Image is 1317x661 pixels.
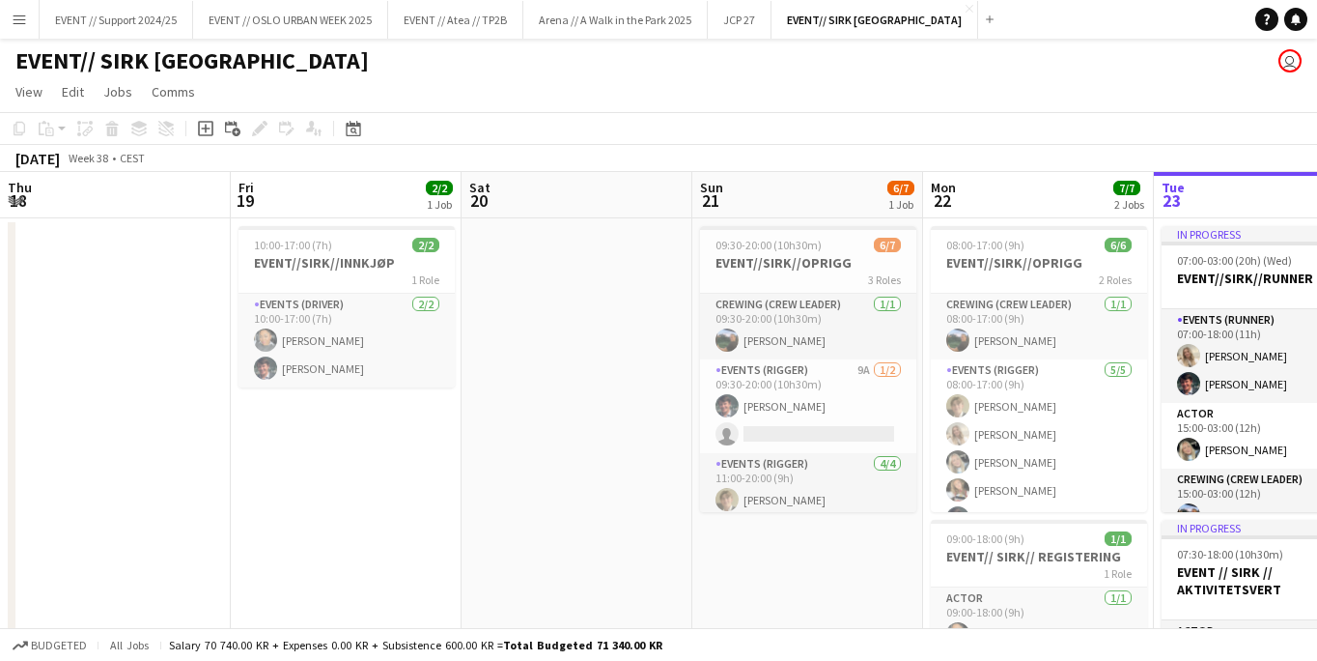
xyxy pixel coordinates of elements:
[931,520,1147,653] app-job-card: 09:00-18:00 (9h)1/1EVENT// SIRK// REGISTERING1 RoleActor1/109:00-18:00 (9h)[PERSON_NAME]
[15,149,60,168] div: [DATE]
[238,254,455,272] h3: EVENT//SIRK//INNKJØP
[700,294,916,359] app-card-role: Crewing (Crew Leader)1/109:30-20:00 (10h30m)[PERSON_NAME]
[1177,253,1292,268] span: 07:00-03:00 (20h) (Wed)
[931,588,1147,653] app-card-role: Actor1/109:00-18:00 (9h)[PERSON_NAME]
[931,548,1147,565] h3: EVENT// SIRK// REGISTERING
[412,238,439,252] span: 2/2
[15,83,42,101] span: View
[931,254,1147,272] h3: EVENT//SIRK//OPRIGG
[1105,532,1132,546] span: 1/1
[426,181,453,195] span: 2/2
[5,189,32,212] span: 18
[106,638,153,652] span: All jobs
[411,273,439,287] span: 1 Role
[152,83,195,101] span: Comms
[700,453,916,603] app-card-role: Events (Rigger)4/411:00-20:00 (9h)[PERSON_NAME]
[887,181,914,195] span: 6/7
[946,238,1024,252] span: 08:00-17:00 (9h)
[62,83,84,101] span: Edit
[388,1,523,39] button: EVENT // Atea // TP2B
[888,197,913,212] div: 1 Job
[1105,238,1132,252] span: 6/6
[64,151,112,165] span: Week 38
[120,151,145,165] div: CEST
[868,273,901,287] span: 3 Roles
[931,359,1147,537] app-card-role: Events (Rigger)5/508:00-17:00 (9h)[PERSON_NAME][PERSON_NAME][PERSON_NAME][PERSON_NAME][PERSON_NAME]
[96,79,140,104] a: Jobs
[169,638,662,652] div: Salary 70 740.00 KR + Expenses 0.00 KR + Subsistence 600.00 KR =
[8,179,32,196] span: Thu
[928,189,956,212] span: 22
[708,1,771,39] button: JCP 27
[503,638,662,652] span: Total Budgeted 71 340.00 KR
[700,254,916,272] h3: EVENT//SIRK//OPRIGG
[8,79,50,104] a: View
[1114,197,1144,212] div: 2 Jobs
[469,179,490,196] span: Sat
[54,79,92,104] a: Edit
[15,46,369,75] h1: EVENT// SIRK [GEOGRAPHIC_DATA]
[1177,547,1283,561] span: 07:30-18:00 (10h30m)
[700,226,916,512] app-job-card: 09:30-20:00 (10h30m)6/7EVENT//SIRK//OPRIGG3 RolesCrewing (Crew Leader)1/109:30-20:00 (10h30m)[PER...
[238,179,254,196] span: Fri
[874,238,901,252] span: 6/7
[700,359,916,453] app-card-role: Events (Rigger)9A1/209:30-20:00 (10h30m)[PERSON_NAME]
[931,294,1147,359] app-card-role: Crewing (Crew Leader)1/108:00-17:00 (9h)[PERSON_NAME]
[40,1,193,39] button: EVENT // Support 2024/25
[523,1,708,39] button: Arena // A Walk in the Park 2025
[1159,189,1185,212] span: 23
[1104,566,1132,581] span: 1 Role
[10,635,90,656] button: Budgeted
[144,79,203,104] a: Comms
[254,238,332,252] span: 10:00-17:00 (7h)
[238,294,455,388] app-card-role: Events (Driver)2/210:00-17:00 (7h)[PERSON_NAME][PERSON_NAME]
[236,189,254,212] span: 19
[1278,49,1302,72] app-user-avatar: Jenny Marie Ragnhild Andersen
[238,226,455,388] app-job-card: 10:00-17:00 (7h)2/2EVENT//SIRK//INNKJØP1 RoleEvents (Driver)2/210:00-17:00 (7h)[PERSON_NAME][PERS...
[31,639,87,652] span: Budgeted
[697,189,723,212] span: 21
[700,179,723,196] span: Sun
[771,1,978,39] button: EVENT// SIRK [GEOGRAPHIC_DATA]
[931,179,956,196] span: Mon
[193,1,388,39] button: EVENT // OSLO URBAN WEEK 2025
[427,197,452,212] div: 1 Job
[1099,273,1132,287] span: 2 Roles
[103,83,132,101] span: Jobs
[715,238,822,252] span: 09:30-20:00 (10h30m)
[1113,181,1140,195] span: 7/7
[1162,179,1185,196] span: Tue
[946,532,1024,546] span: 09:00-18:00 (9h)
[466,189,490,212] span: 20
[931,226,1147,512] app-job-card: 08:00-17:00 (9h)6/6EVENT//SIRK//OPRIGG2 RolesCrewing (Crew Leader)1/108:00-17:00 (9h)[PERSON_NAME...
